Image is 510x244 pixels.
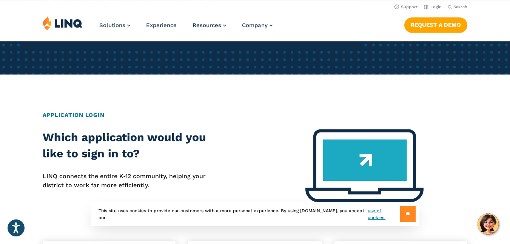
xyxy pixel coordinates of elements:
a: Resources [193,22,226,29]
span: Company [242,22,268,29]
a: Login [424,5,442,9]
a: use of cookies. [368,207,400,221]
nav: Button Navigation [404,16,467,33]
h2: Application Login [43,111,468,120]
span: Solutions [99,22,125,29]
span: Resources [193,22,221,29]
img: LINQ | K‑12 Software [43,16,83,30]
div: This site uses cookies to provide our customers with a more personal experience. By using [DOMAIN... [91,202,419,226]
h2: Which application would you like to sign in to? [43,129,212,162]
a: Experience [146,22,177,29]
button: Hello, have a question? Let’s chat. [478,213,499,235]
a: Request a Demo [404,17,467,33]
nav: Primary Navigation [99,16,273,41]
a: Solutions [99,22,130,29]
span: Search [453,5,467,9]
p: LINQ connects the entire K‑12 community, helping your district to work far more efficiently. [43,172,212,190]
button: Open Search Bar [448,4,467,10]
a: Company [242,22,273,29]
a: Support [394,5,418,9]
